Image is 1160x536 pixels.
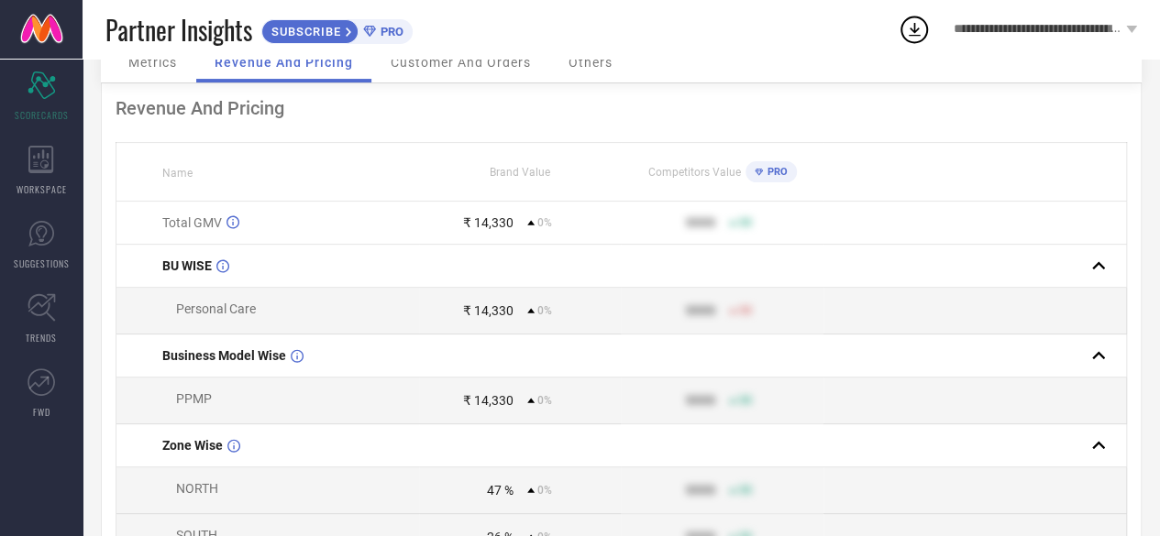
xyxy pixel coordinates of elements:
[739,216,752,229] span: 50
[569,55,613,70] span: Others
[463,215,514,230] div: ₹ 14,330
[739,394,752,407] span: 50
[105,11,252,49] span: Partner Insights
[686,483,715,498] div: 9999
[739,484,752,497] span: 50
[487,483,514,498] div: 47 %
[162,438,223,453] span: Zone Wise
[176,301,256,316] span: Personal Care
[763,166,788,178] span: PRO
[463,393,514,408] div: ₹ 14,330
[162,348,286,363] span: Business Model Wise
[537,216,552,229] span: 0%
[537,394,552,407] span: 0%
[162,215,222,230] span: Total GMV
[391,55,531,70] span: Customer And Orders
[176,481,218,496] span: NORTH
[128,55,177,70] span: Metrics
[376,25,403,38] span: PRO
[162,258,212,273] span: BU WISE
[33,405,50,419] span: FWD
[17,182,67,196] span: WORKSPACE
[15,108,69,122] span: SCORECARDS
[537,484,552,497] span: 0%
[686,393,715,408] div: 9999
[116,97,1127,119] div: Revenue And Pricing
[490,166,550,179] span: Brand Value
[162,167,193,180] span: Name
[739,304,752,317] span: 50
[686,303,715,318] div: 9999
[26,331,57,345] span: TRENDS
[463,303,514,318] div: ₹ 14,330
[648,166,741,179] span: Competitors Value
[537,304,552,317] span: 0%
[14,257,70,270] span: SUGGESTIONS
[215,55,353,70] span: Revenue And Pricing
[176,391,212,406] span: PPMP
[898,13,931,46] div: Open download list
[686,215,715,230] div: 9999
[261,15,413,44] a: SUBSCRIBEPRO
[262,25,346,38] span: SUBSCRIBE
